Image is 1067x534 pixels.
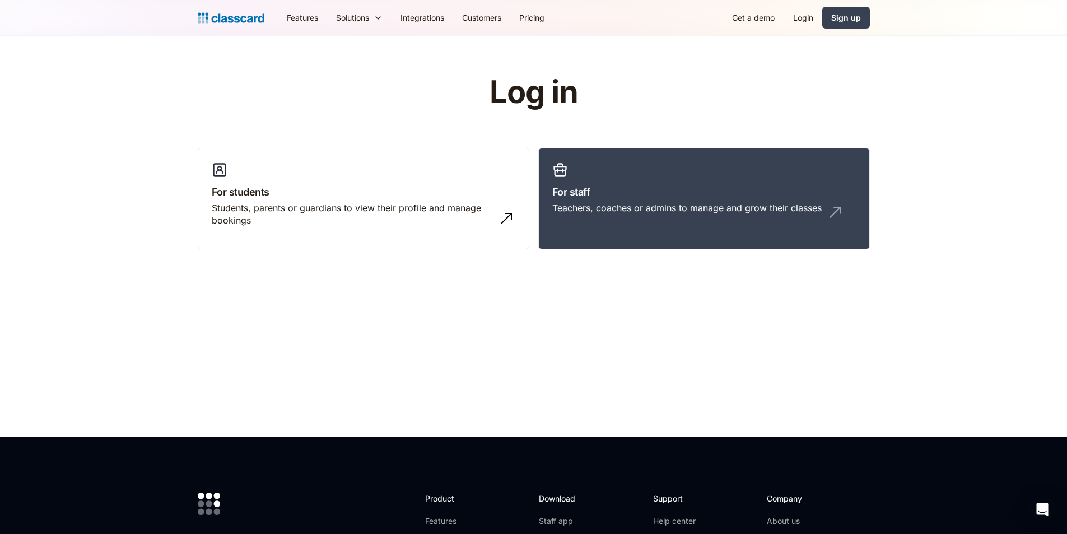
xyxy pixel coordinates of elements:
[356,75,711,110] h1: Log in
[198,148,529,250] a: For studentsStudents, parents or guardians to view their profile and manage bookings
[327,5,392,30] div: Solutions
[653,516,698,527] a: Help center
[539,516,585,527] a: Staff app
[425,516,485,527] a: Features
[767,516,841,527] a: About us
[1029,496,1056,523] div: Open Intercom Messenger
[425,493,485,504] h2: Product
[278,5,327,30] a: Features
[198,10,264,26] a: home
[767,493,841,504] h2: Company
[784,5,822,30] a: Login
[510,5,553,30] a: Pricing
[723,5,784,30] a: Get a demo
[653,493,698,504] h2: Support
[822,7,870,29] a: Sign up
[552,202,822,214] div: Teachers, coaches or admins to manage and grow their classes
[212,184,515,199] h3: For students
[453,5,510,30] a: Customers
[392,5,453,30] a: Integrations
[552,184,856,199] h3: For staff
[336,12,369,24] div: Solutions
[538,148,870,250] a: For staffTeachers, coaches or admins to manage and grow their classes
[539,493,585,504] h2: Download
[831,12,861,24] div: Sign up
[212,202,493,227] div: Students, parents or guardians to view their profile and manage bookings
